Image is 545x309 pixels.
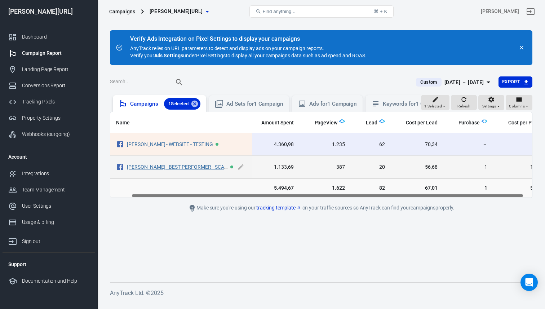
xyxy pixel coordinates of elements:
[522,3,539,20] a: Sign out
[226,100,283,108] div: Ad Sets for 1 Campaign
[127,141,213,147] a: [PERSON_NAME] - WEBSITE - TESTING
[305,185,345,192] span: 1.622
[22,238,89,245] div: Sign out
[3,182,95,198] a: Team Management
[263,9,296,14] span: Find anything...
[159,204,483,212] div: Make sure you're using our on your traffic sources so AnyTrack can find your campaigns properly.
[3,94,95,110] a: Tracking Pixels
[22,277,89,285] div: Documentation and Help
[374,9,387,14] div: ⌘ + K
[22,114,89,122] div: Property Settings
[110,112,532,198] div: scrollable content
[458,119,480,127] span: Purchase
[252,141,294,148] span: 4.360,98
[22,66,89,73] div: Landing Page Report
[3,45,95,61] a: Campaign Report
[22,82,89,89] div: Conversions Report
[315,119,338,127] span: PageView
[252,164,294,171] span: 1.133,69
[424,103,442,110] span: 1 Selected
[196,52,226,59] a: Pixel Settings
[127,164,235,170] a: [PERSON_NAME] - BEST PERFORMER - SCALING
[305,141,345,148] span: 1.235
[3,214,95,230] a: Usage & billing
[22,49,89,57] div: Campaign Report
[252,118,294,127] span: The estimated total amount of money you've spent on your campaign, ad set or ad during its schedule.
[261,118,294,127] span: The estimated total amount of money you've spent on your campaign, ad set or ad during its schedule.
[22,98,89,106] div: Tracking Pixels
[506,95,532,111] button: Columns
[499,76,532,88] button: Export
[517,43,527,53] button: close
[449,164,488,171] span: 1
[130,36,367,59] div: AnyTrack relies on URL parameters to detect and display ads on your campaign reports. Verify your...
[22,170,89,177] div: Integrations
[309,100,357,108] div: Ads for 1 Campaign
[451,95,477,111] button: Refresh
[3,165,95,182] a: Integrations
[116,163,124,171] svg: Facebook Ads
[509,103,525,110] span: Columns
[356,119,377,127] span: Lead
[444,78,484,87] div: [DATE] － [DATE]
[22,218,89,226] div: Usage & billing
[482,118,487,124] img: Logo
[261,119,294,127] span: Amount Spent
[127,164,229,169] span: GLORYA - BEST PERFORMER - SCALING
[396,141,437,148] span: 70,34
[356,185,385,192] span: 82
[421,95,449,111] button: 1 Selected
[305,119,338,127] span: PageView
[3,8,95,15] div: [PERSON_NAME][URL]
[147,5,212,18] button: [PERSON_NAME][URL]
[396,118,437,127] span: The average cost for each "Lead" event
[22,131,89,138] div: Webhooks (outgoing)
[3,29,95,45] a: Dashboard
[22,186,89,194] div: Team Management
[457,103,470,110] span: Refresh
[3,126,95,142] a: Webhooks (outgoing)
[396,164,437,171] span: 56,68
[339,118,345,124] img: Logo
[249,5,394,18] button: Find anything...⌘ + K
[22,202,89,210] div: User Settings
[127,141,214,146] span: GLORYA - WEBSITE - TESTING
[154,53,183,58] strong: Ads Settings
[305,164,345,171] span: 387
[164,100,193,107] span: 1 Selected
[230,165,233,168] span: Active
[3,198,95,214] a: User Settings
[520,274,538,291] div: Open Intercom Messenger
[396,185,437,192] span: 67,01
[109,8,135,15] div: Campaigns
[481,8,519,15] div: Account id: Zo3YXUXY
[150,7,203,16] span: glorya.ai
[110,288,532,297] h6: AnyTrack Ltd. © 2025
[22,33,89,41] div: Dashboard
[3,110,95,126] a: Property Settings
[110,78,168,87] input: Search...
[482,103,496,110] span: Settings
[417,79,440,86] span: Custom
[449,185,488,192] span: 1
[3,78,95,94] a: Conversions Report
[252,185,294,192] span: 5.494,67
[478,95,504,111] button: Settings
[379,118,385,124] img: Logo
[356,164,385,171] span: 20
[130,98,200,110] div: Campaigns
[406,118,437,127] span: The average cost for each "Lead" event
[164,98,201,110] div: 1Selected
[3,61,95,78] a: Landing Page Report
[406,119,437,127] span: Cost per Lead
[449,141,488,148] span: －
[3,230,95,250] a: Sign out
[130,35,367,43] div: Verify Ads Integration on Pixel Settings to display your campaigns
[383,100,445,108] div: Keywords for 1 Campaign
[366,119,377,127] span: Lead
[356,141,385,148] span: 62
[216,143,218,146] span: Active
[116,119,130,127] span: Name
[170,74,188,91] button: Search
[116,119,139,127] span: Name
